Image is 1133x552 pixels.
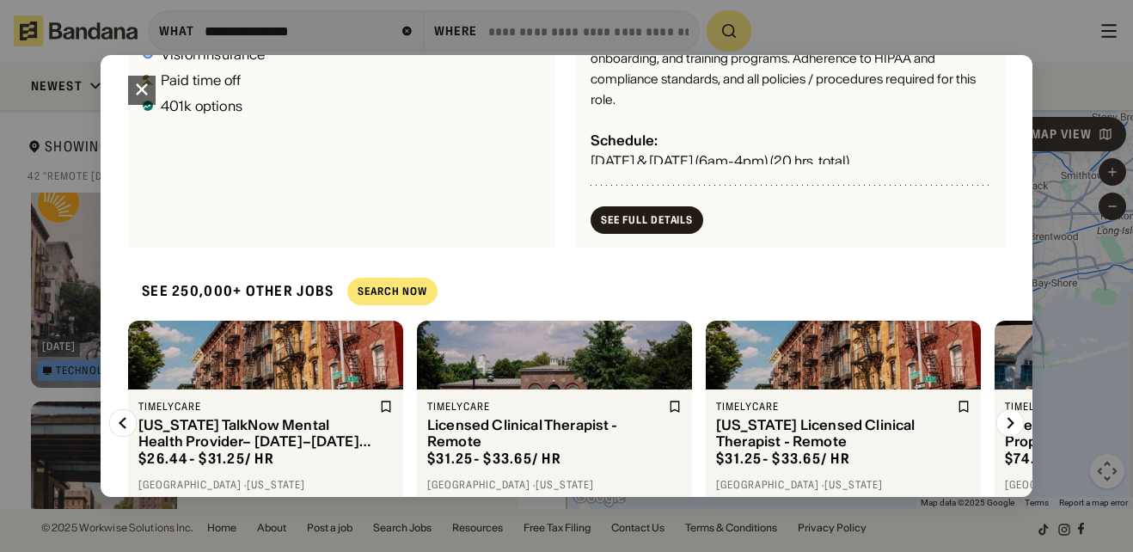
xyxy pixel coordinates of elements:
div: $ 26.44 - $31.25 / hr [138,450,274,468]
div: Paid time off [161,73,241,87]
div: 401k options [161,99,242,113]
div: [US_STATE] TalkNow Mental Health Provider– [DATE]–[DATE] 6am–4pm CST - Remote [138,417,376,450]
div: Licensed Clinical Therapist - Remote [427,417,664,450]
div: TimelyCare [427,400,664,414]
div: TimelyCare [138,400,376,414]
div: [DATE] & [DATE] (6am-4pm) (20 hrs. total) [591,150,991,171]
img: Right Arrow [996,409,1024,437]
div: [GEOGRAPHIC_DATA] · [US_STATE] [427,478,682,492]
div: [GEOGRAPHIC_DATA] · [US_STATE] [716,478,971,492]
b: Schedule: [591,132,658,149]
div: Vision insurance [161,47,266,61]
div: [US_STATE] Licensed Clinical Therapist - Remote [716,417,953,450]
div: See 250,000+ other jobs [128,268,334,314]
div: $ 31.25 - $33.65 / hr [716,450,850,468]
div: TimelyCare [716,400,953,414]
div: Search Now [358,286,427,297]
div: $ 31.25 - $33.65 / hr [427,450,561,468]
img: Left Arrow [109,409,137,437]
div: [GEOGRAPHIC_DATA] · [US_STATE] [138,478,393,492]
div: See Full Details [601,215,693,225]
